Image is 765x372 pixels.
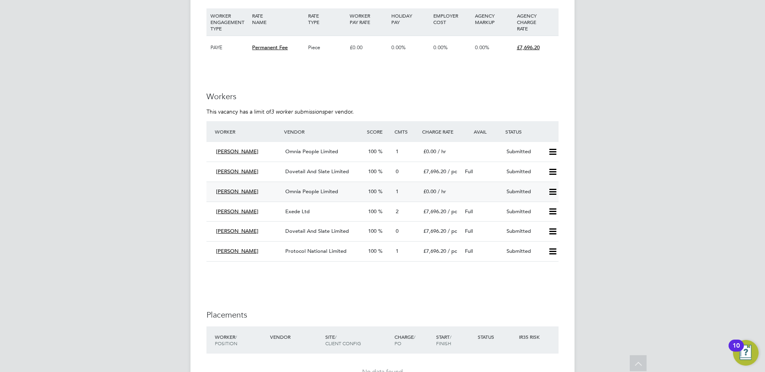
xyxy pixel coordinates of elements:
span: Omnia People Limited [285,148,338,155]
span: / Position [215,334,237,346]
span: £7,696.20 [423,248,446,254]
div: Submitted [503,145,545,158]
span: Dovetail And Slate Limited [285,168,349,175]
div: Avail [462,124,503,139]
span: / pc [448,168,457,175]
span: 1 [396,248,399,254]
div: Status [503,124,559,139]
span: Protocol National Limited [285,248,346,254]
span: 100 [368,248,376,254]
button: Open Resource Center, 10 new notifications [733,340,759,366]
span: 0 [396,228,399,234]
div: IR35 Risk [517,330,545,344]
span: 100 [368,168,376,175]
div: Vendor [268,330,323,344]
span: / Client Config [325,334,361,346]
span: 1 [396,148,399,155]
span: 100 [368,208,376,215]
span: / pc [448,248,457,254]
div: WORKER PAY RATE [348,8,389,29]
div: EMPLOYER COST [431,8,473,29]
span: Full [465,168,473,175]
div: Vendor [282,124,365,139]
h3: Workers [206,91,559,102]
em: 3 worker submissions [271,108,324,115]
div: 10 [733,346,740,356]
div: RATE NAME [250,8,306,29]
span: Full [465,248,473,254]
span: [PERSON_NAME] [216,188,258,195]
span: / hr [438,188,446,195]
span: Dovetail And Slate Limited [285,228,349,234]
p: This vacancy has a limit of per vendor. [206,108,559,115]
div: Worker [213,330,268,350]
div: WORKER ENGAGEMENT TYPE [208,8,250,36]
span: £7,696.20 [423,208,446,215]
span: [PERSON_NAME] [216,248,258,254]
span: [PERSON_NAME] [216,148,258,155]
span: £0.00 [423,148,436,155]
div: Score [365,124,393,139]
span: [PERSON_NAME] [216,168,258,175]
span: [PERSON_NAME] [216,208,258,215]
span: / hr [438,148,446,155]
div: Submitted [503,245,545,258]
div: Status [476,330,517,344]
span: Permanent Fee [252,44,288,51]
span: 0.00% [391,44,406,51]
span: £7,696.20 [423,228,446,234]
span: £0.00 [423,188,436,195]
span: 0 [396,168,399,175]
div: PAYE [208,36,250,59]
span: Full [465,228,473,234]
span: / PO [395,334,415,346]
div: Submitted [503,165,545,178]
div: Submitted [503,225,545,238]
span: £7,696.20 [423,168,446,175]
div: Submitted [503,205,545,218]
span: 0.00% [433,44,448,51]
span: [PERSON_NAME] [216,228,258,234]
span: 2 [396,208,399,215]
span: £7,696.20 [517,44,540,51]
div: Charge [393,330,434,350]
div: Start [434,330,476,350]
span: 100 [368,148,376,155]
div: HOLIDAY PAY [389,8,431,29]
div: AGENCY CHARGE RATE [515,8,557,36]
div: Piece [306,36,348,59]
span: / pc [448,228,457,234]
div: £0.00 [348,36,389,59]
div: Cmts [393,124,420,139]
div: RATE TYPE [306,8,348,29]
div: Charge Rate [420,124,462,139]
div: Submitted [503,185,545,198]
span: / Finish [436,334,451,346]
span: 0.00% [475,44,489,51]
div: AGENCY MARKUP [473,8,515,29]
span: Omnia People Limited [285,188,338,195]
span: 100 [368,188,376,195]
h3: Placements [206,310,559,320]
span: 1 [396,188,399,195]
span: Full [465,208,473,215]
div: Site [323,330,393,350]
div: Worker [213,124,282,139]
span: Exede Ltd [285,208,310,215]
span: / pc [448,208,457,215]
span: 100 [368,228,376,234]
